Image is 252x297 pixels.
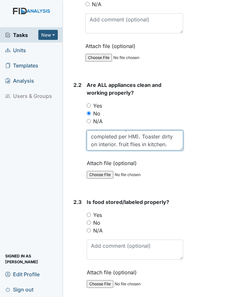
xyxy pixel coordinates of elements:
input: N/A [87,119,91,123]
span: Are ALL appliances clean and working properly? [87,82,161,96]
label: Yes [93,102,102,110]
label: N/A [93,117,103,125]
input: N/A [85,2,90,6]
span: Signed in as [PERSON_NAME] [5,254,58,264]
label: Yes [93,211,102,219]
span: Sign out [5,284,33,294]
input: N/A [87,228,91,232]
span: Units [5,45,26,55]
label: 2.2 [73,81,82,89]
label: 2.3 [73,198,82,206]
label: No [93,219,100,227]
label: N/A [93,227,103,234]
input: Yes [87,213,91,217]
label: No [93,110,100,117]
input: No [87,220,91,225]
span: Analysis [5,76,34,86]
input: No [87,111,91,115]
span: Templates [5,60,38,70]
input: Yes [87,103,91,108]
label: Attach file (optional) [87,265,139,276]
label: Attach file (optional) [87,156,139,167]
label: Attach file (optional) [85,39,138,50]
span: Is food stored/labeled properly? [87,199,169,205]
a: Tasks [5,31,38,39]
label: N/A [92,0,101,8]
button: New [38,30,58,40]
span: Edit Profile [5,269,40,279]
